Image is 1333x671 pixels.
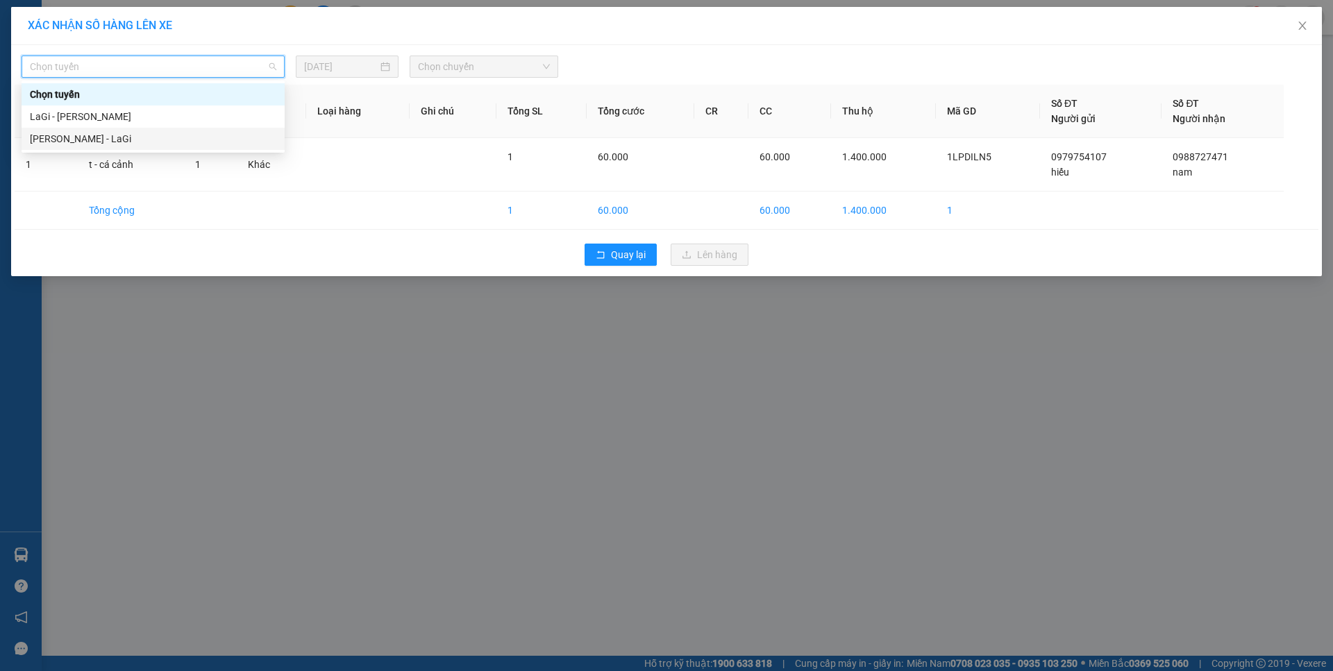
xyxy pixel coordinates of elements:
td: 60.000 [587,192,694,230]
strong: Nhà xe Mỹ Loan [6,6,69,44]
span: close [1297,20,1308,31]
th: CR [694,85,748,138]
span: XÁC NHẬN SỐ HÀNG LÊN XE [28,19,172,32]
span: rollback [596,250,605,261]
div: Chọn tuyến [22,83,285,105]
span: 0988727471 [1173,151,1228,162]
div: Hồ Chí Minh - LaGi [22,128,285,150]
span: hiếu [1051,167,1069,178]
td: t - cá cảnh [78,138,184,192]
td: 1.400.000 [831,192,935,230]
th: Loại hàng [306,85,410,138]
div: [PERSON_NAME] - LaGi [30,131,276,146]
th: Ghi chú [410,85,496,138]
td: 1 [15,138,78,192]
th: STT [15,85,78,138]
span: 0979754107 [1051,151,1107,162]
span: nam [1173,167,1192,178]
div: LaGi - [PERSON_NAME] [30,109,276,124]
button: uploadLên hàng [671,244,748,266]
div: Chọn tuyến [30,87,276,102]
span: Số ĐT [1051,98,1078,109]
span: 60.000 [760,151,790,162]
span: 1LPDILN5 [118,24,176,40]
span: Chọn tuyến [30,56,276,77]
input: 13/08/2025 [304,59,378,74]
span: 1 [508,151,513,162]
button: rollbackQuay lại [585,244,657,266]
th: CC [748,85,831,138]
span: 1LPDILN5 [947,151,991,162]
td: Tổng cộng [78,192,184,230]
span: 1.400.000 [842,151,887,162]
span: Người nhận [1173,113,1225,124]
span: Chọn chuyến [418,56,550,77]
th: Tổng cước [587,85,694,138]
th: Thu hộ [831,85,935,138]
th: Tổng SL [496,85,587,138]
th: Mã GD [936,85,1040,138]
td: 1 [936,192,1040,230]
span: 33 Bác Ái, P Phước Hội, TX Lagi [6,49,77,88]
span: Quay lại [611,247,646,262]
span: 1 [195,159,201,170]
span: Người gửi [1051,113,1096,124]
td: Khác [237,138,306,192]
td: 1 [496,192,587,230]
span: 60.000 [598,151,628,162]
span: 0968278298 [6,90,68,103]
div: LaGi - Hồ Chí Minh [22,105,285,128]
button: Close [1283,7,1322,46]
span: Số ĐT [1173,98,1199,109]
td: 60.000 [748,192,831,230]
